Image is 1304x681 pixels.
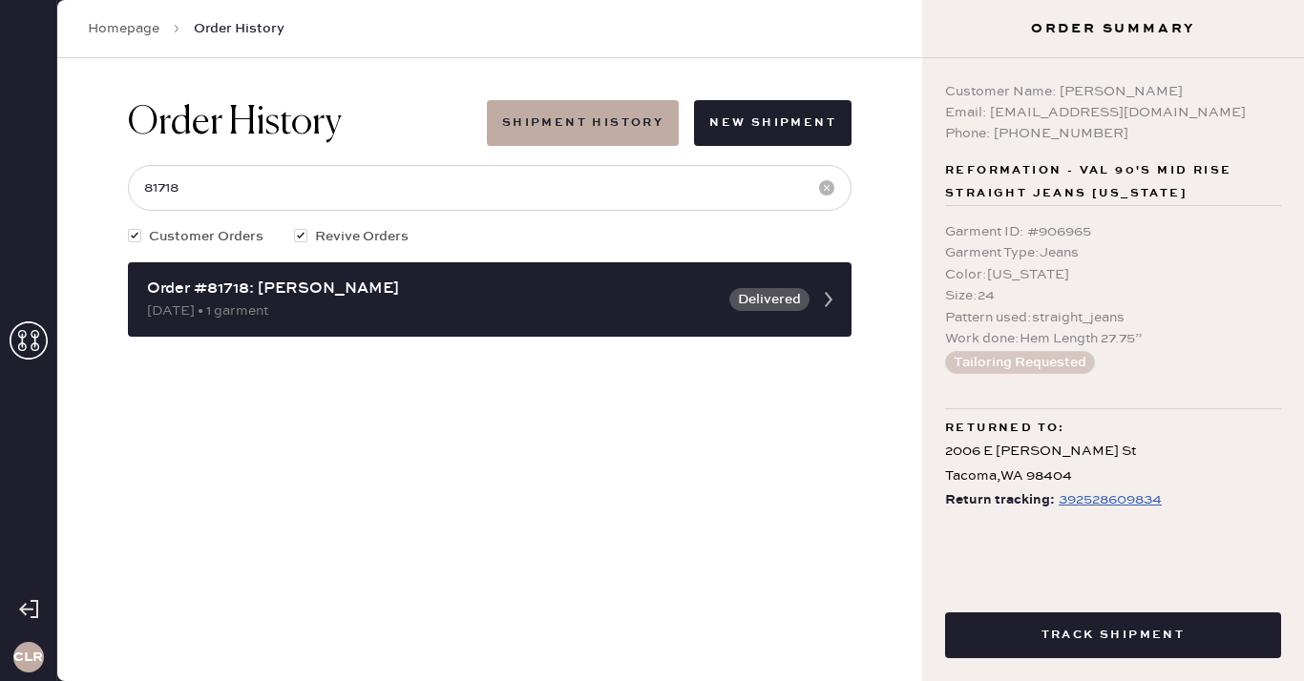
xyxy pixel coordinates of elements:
[147,278,718,300] div: Order #81718: [PERSON_NAME]
[694,100,852,146] button: New Shipment
[945,417,1065,440] span: Returned to:
[128,165,852,211] input: Search by order number, customer name, email or phone number
[945,351,1095,374] button: Tailoring Requested
[945,102,1281,123] div: Email: [EMAIL_ADDRESS][DOMAIN_NAME]
[1055,488,1162,512] a: 392528609834
[13,650,43,664] h3: CLR
[88,19,159,38] a: Homepage
[1213,595,1295,677] iframe: Front Chat
[945,264,1281,285] div: Color : [US_STATE]
[128,100,342,146] h1: Order History
[945,242,1281,263] div: Garment Type : Jeans
[945,328,1281,349] div: Work done : Hem Length 27.75”
[147,300,718,321] div: [DATE] • 1 garment
[487,100,679,146] button: Shipment History
[194,19,284,38] span: Order History
[1059,488,1162,511] div: https://www.fedex.com/apps/fedextrack/?tracknumbers=392528609834&cntry_code=US
[945,81,1281,102] div: Customer Name: [PERSON_NAME]
[149,226,263,247] span: Customer Orders
[922,19,1304,38] h3: Order Summary
[729,288,810,311] button: Delivered
[945,307,1281,328] div: Pattern used : straight_jeans
[945,159,1281,205] span: Reformation - Val 90's Mid Rise Straight Jeans [US_STATE]
[945,612,1281,658] button: Track Shipment
[315,226,409,247] span: Revive Orders
[945,221,1281,242] div: Garment ID : # 906965
[945,625,1281,643] a: Track Shipment
[945,440,1281,487] div: 2006 E [PERSON_NAME] St Tacoma , WA 98404
[945,123,1281,144] div: Phone: [PHONE_NUMBER]
[945,488,1055,512] span: Return tracking:
[945,285,1281,306] div: Size : 24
